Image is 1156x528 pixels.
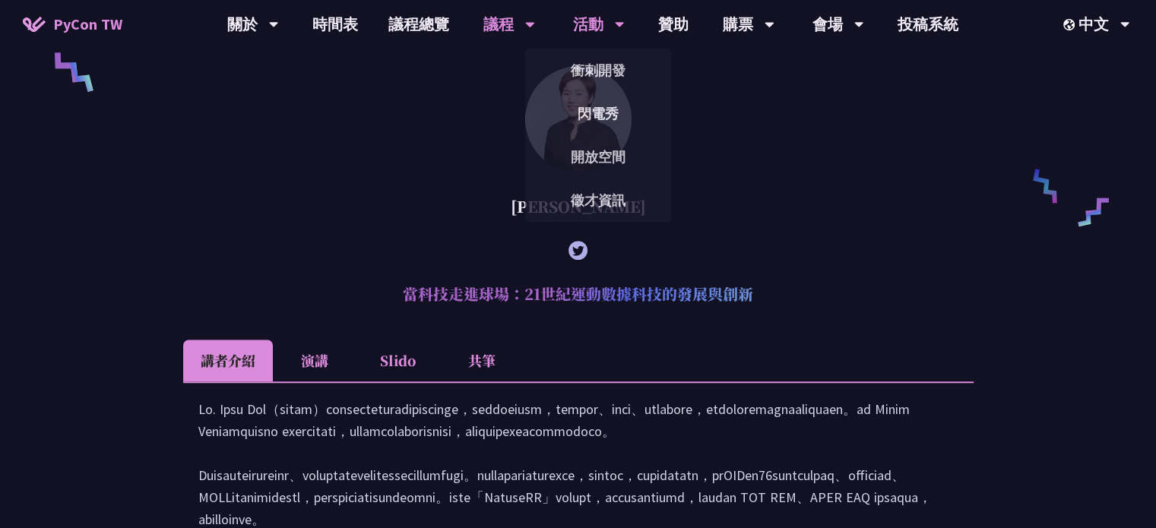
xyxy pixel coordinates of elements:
img: Home icon of PyCon TW 2025 [23,17,46,32]
a: PyCon TW [8,5,138,43]
img: Locale Icon [1063,19,1078,30]
a: 衝刺開發 [525,52,671,88]
a: 徵才資訊 [525,182,671,218]
li: 講者介紹 [183,340,273,381]
li: Slido [356,340,440,381]
h2: 當科技走進球場：21世紀運動數據科技的發展與創新 [183,271,974,317]
li: 演講 [273,340,356,381]
div: [PERSON_NAME] [183,184,974,229]
a: 開放空間 [525,139,671,175]
a: 閃電秀 [525,96,671,131]
li: 共筆 [440,340,524,381]
span: PyCon TW [53,13,122,36]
